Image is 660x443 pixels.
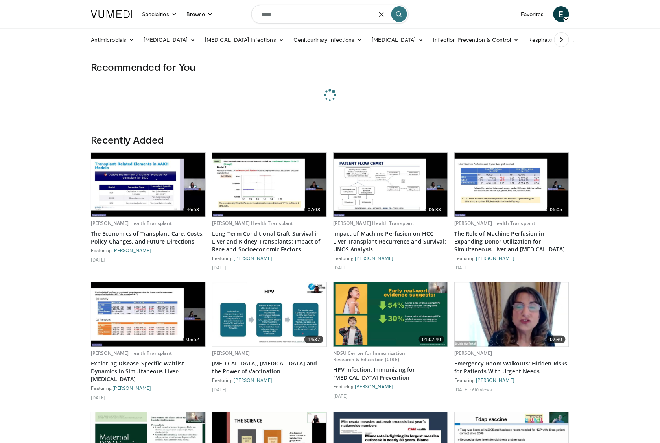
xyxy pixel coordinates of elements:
[86,32,139,48] a: Antimicrobials
[91,360,206,383] a: Exploring Disease-Specific Waitlist Dynamics in Simultaneous Liver-[MEDICAL_DATA]
[429,32,524,48] a: Infection Prevention & Control
[455,153,569,217] img: b76d6ade-5c35-4e99-8065-65697a60ee0c.620x360_q85_upscale.jpg
[333,255,448,261] div: Featuring:
[426,206,444,214] span: 06:33
[212,350,250,356] a: [PERSON_NAME]
[112,247,151,253] a: [PERSON_NAME]
[91,282,205,347] a: 05:52
[333,220,415,227] a: [PERSON_NAME] Health Transplant
[333,383,448,389] div: Featuring:
[91,350,172,356] a: [PERSON_NAME] Health Transplant
[212,230,327,253] a: Long-Term Conditional Graft Survival in Liver and Kidney Transplants: Impact of Race and Socioeco...
[91,10,133,18] img: VuMedi Logo
[334,153,448,217] img: e0adb07c-4cdb-4745-b126-e980c97a81ef.620x360_q85_upscale.jpg
[455,282,569,347] a: 07:30
[476,255,514,261] a: [PERSON_NAME]
[476,377,514,383] a: [PERSON_NAME]
[137,6,182,22] a: Specialties
[200,32,289,48] a: [MEDICAL_DATA] Infections
[334,282,448,347] a: 01:02:40
[91,394,106,401] li: [DATE]
[91,61,569,73] h3: Recommended for You
[454,350,492,356] a: [PERSON_NAME]
[355,384,393,389] a: [PERSON_NAME]
[182,6,218,22] a: Browse
[454,255,569,261] div: Featuring:
[234,255,272,261] a: [PERSON_NAME]
[212,360,327,375] a: [MEDICAL_DATA], [MEDICAL_DATA] and the Power of Vaccination
[212,282,326,347] a: 14:37
[91,230,206,245] a: The Economics of Transplant Care: Costs, Policy Changes, and Future Directions
[212,153,326,217] img: c721d14a-1110-4a56-a380-95c61a291b2f.620x360_q85_upscale.jpg
[333,366,448,382] a: HPV Infection: Immunizing for [MEDICAL_DATA] Prevention
[183,206,202,214] span: 46:58
[333,350,405,363] a: NDSU Center for Immunization Research & Education (CIRE)
[212,377,327,383] div: Featuring:
[304,206,323,214] span: 07:08
[419,336,444,343] span: 01:02:40
[91,247,206,253] div: Featuring:
[212,282,326,347] img: 2717449c-b7d8-4936-81c1-d503ec511d40.620x360_q85_upscale.jpg
[212,264,227,271] li: [DATE]
[251,5,409,24] input: Search topics, interventions
[212,220,293,227] a: [PERSON_NAME] Health Transplant
[91,257,106,263] li: [DATE]
[91,385,206,391] div: Featuring:
[333,264,348,271] li: [DATE]
[91,153,205,217] img: b1c9c837-82ba-411a-9084-7ef4bf5bc4c0.620x360_q85_upscale.jpg
[212,386,227,393] li: [DATE]
[304,336,323,343] span: 14:37
[91,153,205,217] a: 46:58
[472,386,492,393] li: 610 views
[355,255,393,261] a: [PERSON_NAME]
[289,32,367,48] a: Genitourinary Infections
[454,264,469,271] li: [DATE]
[91,133,569,146] h3: Recently Added
[333,393,348,399] li: [DATE]
[212,153,326,217] a: 07:08
[516,6,549,22] a: Favorites
[334,282,448,347] img: 36666e43-aa66-4c6a-a256-a86a69916c11.620x360_q85_upscale.jpg
[455,282,569,347] img: d1d3d44d-0dab-4c2d-80d0-d81517b40b1b.620x360_q85_upscale.jpg
[334,153,448,217] a: 06:33
[234,377,272,383] a: [PERSON_NAME]
[553,6,569,22] a: E
[112,385,151,391] a: [PERSON_NAME]
[454,360,569,375] a: Emergency Room Walkouts: Hidden Risks for Patients With Urgent Needs
[454,386,471,393] li: [DATE]
[212,255,327,261] div: Featuring:
[454,377,569,383] div: Featuring:
[367,32,429,48] a: [MEDICAL_DATA]
[183,336,202,343] span: 05:52
[547,206,566,214] span: 06:05
[139,32,200,48] a: [MEDICAL_DATA]
[524,32,597,48] a: Respiratory Infections
[333,230,448,253] a: Impact of Machine Perfusion on HCC Liver Transplant Recurrence and Survival: UNOS Analysis
[454,220,536,227] a: [PERSON_NAME] Health Transplant
[455,153,569,217] a: 06:05
[91,282,205,347] img: 987abf16-319a-4b39-a496-843323154252.620x360_q85_upscale.jpg
[454,230,569,253] a: The Role of Machine Perfusion in Expanding Donor Utilization for Simultaneous Liver and [MEDICAL_...
[91,220,172,227] a: [PERSON_NAME] Health Transplant
[547,336,566,343] span: 07:30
